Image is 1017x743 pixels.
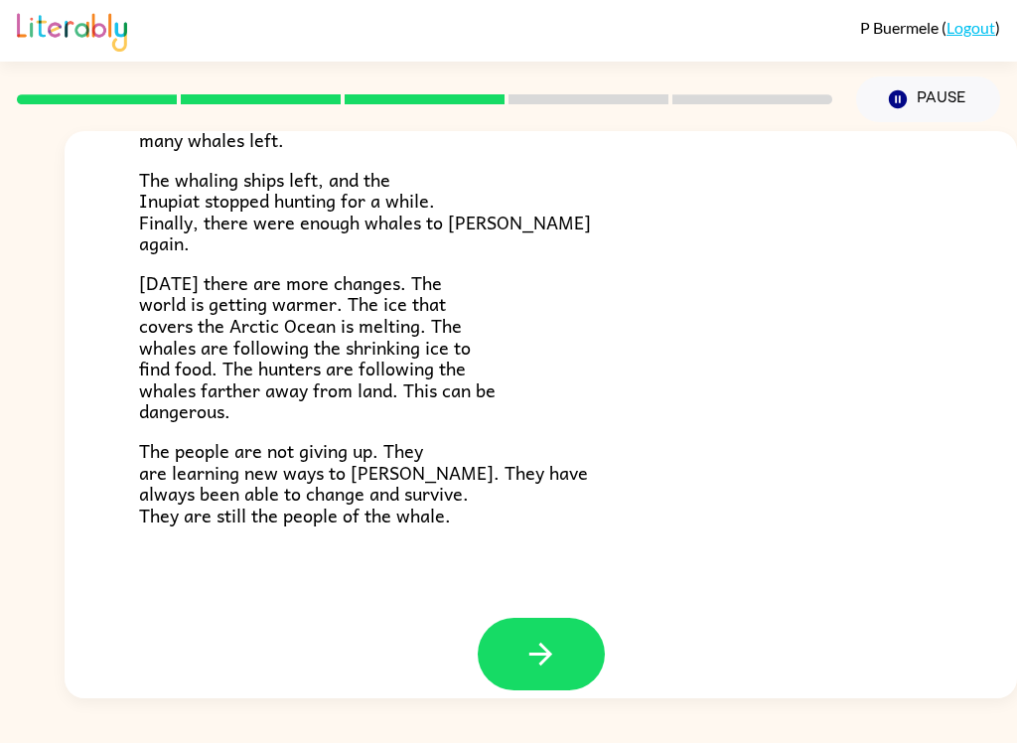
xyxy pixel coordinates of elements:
[139,268,496,426] span: [DATE] there are more changes. The world is getting warmer. The ice that covers the Arctic Ocean ...
[17,8,127,52] img: Literably
[139,165,591,258] span: The whaling ships left, and the Inupiat stopped hunting for a while. Finally, there were enough w...
[860,18,1000,37] div: ( )
[860,18,942,37] span: P Buermele
[139,436,588,529] span: The people are not giving up. They are learning new ways to [PERSON_NAME]. They have always been ...
[946,18,995,37] a: Logout
[856,76,1000,122] button: Pause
